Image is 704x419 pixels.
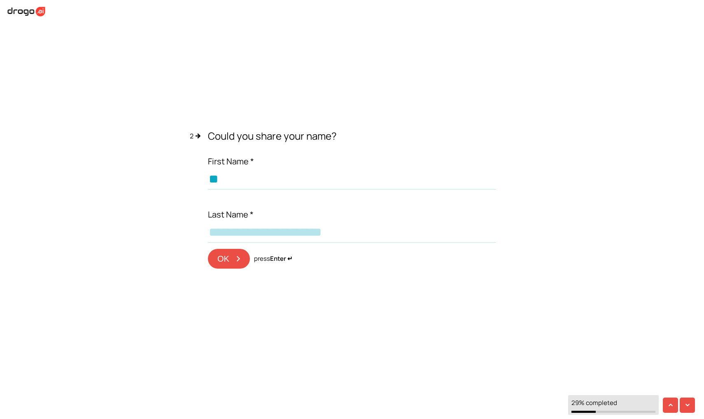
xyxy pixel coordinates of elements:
[208,209,496,220] p: Last Name *
[254,253,293,265] p: press
[208,129,496,143] p: Could you share your name?
[217,253,229,265] p: OK
[270,254,293,263] strong: Enter ↵
[208,156,496,167] p: First Name *
[571,397,655,409] p: 29 % completed
[190,129,193,143] span: 2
